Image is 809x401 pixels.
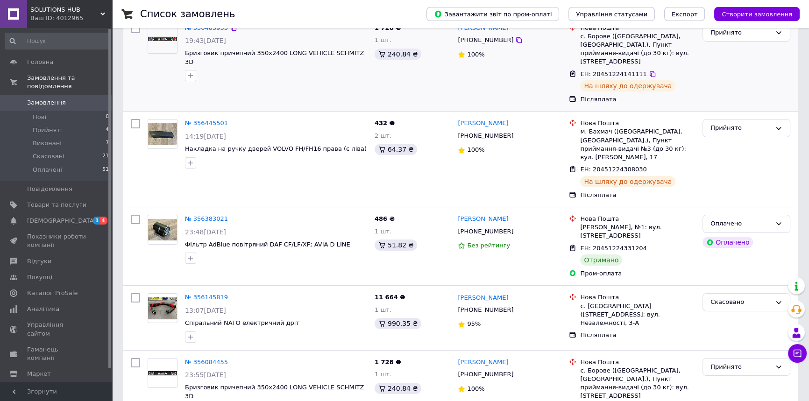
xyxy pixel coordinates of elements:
div: 240.84 ₴ [375,383,421,394]
div: Нова Пошта [580,293,695,302]
span: 486 ₴ [375,215,395,222]
button: Експорт [664,7,705,21]
div: На шляху до одержувача [580,80,675,91]
button: Чат з покупцем [788,344,807,363]
span: 2 шт. [375,132,391,139]
div: [PHONE_NUMBER] [456,225,515,238]
span: Створити замовлення [722,11,792,18]
span: Без рейтингу [467,242,510,249]
a: Фото товару [148,358,177,388]
a: Бризговик причепний 350x2400 LONG VEHICLE SCHMITZ 3D [185,384,364,400]
span: Управління сайтом [27,321,86,338]
span: SOLUTIONS HUB [30,6,100,14]
span: 100% [467,146,484,153]
span: 14:19[DATE] [185,133,226,140]
span: 11 664 ₴ [375,294,405,301]
div: Отримано [580,254,622,266]
div: Оплачено [703,237,753,248]
span: Замовлення [27,98,66,107]
a: [PERSON_NAME] [458,294,508,303]
div: На шляху до одержувача [580,176,675,187]
div: м. Бахмач ([GEOGRAPHIC_DATA], [GEOGRAPHIC_DATA].), Пункт приймання-видачі №3 (до 30 кг): вул. [PE... [580,127,695,162]
a: № 356485933 [185,24,228,31]
button: Створити замовлення [714,7,800,21]
a: Бризговик причепний 350x2400 LONG VEHICLE SCHMITZ 3D [185,49,364,65]
span: Нові [33,113,46,121]
span: 23:48[DATE] [185,228,226,236]
span: 100% [467,51,484,58]
span: 4 [106,126,109,134]
div: 51.82 ₴ [375,239,417,251]
div: Прийнято [710,362,771,372]
a: Створити замовлення [705,10,800,17]
a: Фільтр AdBlue повітряний DAF CF/LF/XF; AVIA D LINE [185,241,350,248]
span: ЕН: 20451224331204 [580,245,646,252]
div: с. [GEOGRAPHIC_DATA] ([STREET_ADDRESS]: вул. Незалежності, 3-А [580,302,695,328]
span: ЕН: 20451224308030 [580,166,646,173]
a: [PERSON_NAME] [458,119,508,128]
span: 4 [100,217,107,225]
div: Прийнято [710,28,771,38]
span: Головна [27,58,53,66]
span: 95% [467,320,481,327]
span: 1 728 ₴ [375,359,401,366]
div: с. Борове ([GEOGRAPHIC_DATA], [GEOGRAPHIC_DATA].), Пункт приймання-видачі (до 30 кг): вул. [STREE... [580,32,695,66]
div: Скасовано [710,297,771,307]
span: 1 [93,217,100,225]
span: Оплачені [33,166,62,174]
span: Покупці [27,273,52,281]
span: 1 шт. [375,36,391,43]
div: 240.84 ₴ [375,49,421,60]
span: 1 шт. [375,306,391,313]
span: Товари та послуги [27,201,86,209]
div: Післяплата [580,331,695,339]
span: 51 [102,166,109,174]
a: [PERSON_NAME] [458,215,508,224]
button: Управління статусами [568,7,655,21]
input: Пошук [5,33,110,49]
span: ЕН: 20451224141111 [580,70,646,77]
a: [PERSON_NAME] [458,24,508,33]
div: Пром-оплата [580,269,695,278]
span: Виконані [33,139,62,148]
span: 21 [102,152,109,161]
span: 1 шт. [375,371,391,378]
span: 23:55[DATE] [185,371,226,379]
div: Прийнято [710,123,771,133]
span: Маркет [27,370,51,378]
img: Фото товару [148,36,177,41]
a: № 356445501 [185,120,228,127]
span: Прийняті [33,126,62,134]
a: [PERSON_NAME] [458,358,508,367]
div: [PHONE_NUMBER] [456,368,515,380]
div: [PHONE_NUMBER] [456,34,515,46]
a: № 356084455 [185,359,228,366]
img: Фото товару [148,370,177,375]
div: Післяплата [580,95,695,104]
div: Нова Пошта [580,119,695,127]
button: Завантажити звіт по пром-оплаті [426,7,559,21]
div: Нова Пошта [580,358,695,366]
span: Скасовані [33,152,64,161]
span: 19:43[DATE] [185,37,226,44]
a: Спіральний NATO електричний дріт [185,319,299,326]
span: Управління статусами [576,11,647,18]
a: Накладка на ручку дверей VOLVO FH/FH16 права (є ліва) [185,145,367,152]
a: Фото товару [148,24,177,54]
div: 990.35 ₴ [375,318,421,329]
span: 1 728 ₴ [375,24,401,31]
div: Оплачено [710,219,771,229]
img: Фото товару [148,297,177,319]
span: Аналітика [27,305,59,313]
img: Фото товару [148,219,177,241]
span: 7 [106,139,109,148]
div: [PHONE_NUMBER] [456,130,515,142]
div: Післяплата [580,191,695,199]
h1: Список замовлень [140,8,235,20]
div: [PHONE_NUMBER] [456,304,515,316]
span: Експорт [672,11,698,18]
span: 100% [467,385,484,392]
